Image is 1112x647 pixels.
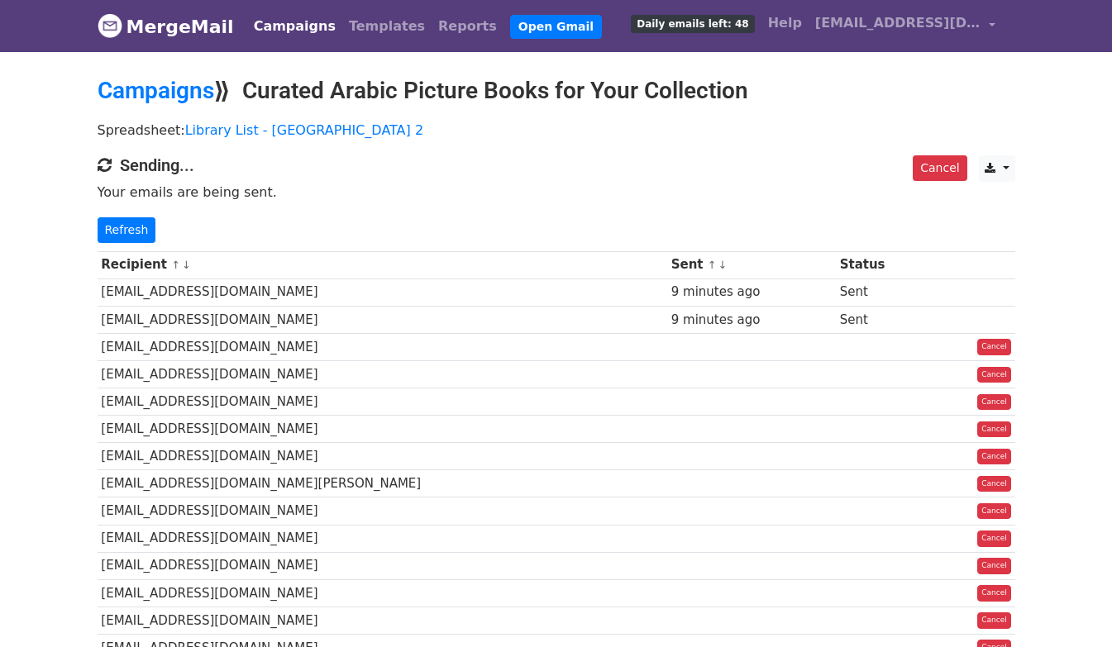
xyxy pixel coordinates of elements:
th: Status [836,251,928,278]
a: Cancel [977,449,1011,465]
a: Cancel [913,155,966,181]
td: [EMAIL_ADDRESS][DOMAIN_NAME] [98,388,667,416]
td: [EMAIL_ADDRESS][DOMAIN_NAME] [98,607,667,634]
a: ↑ [171,259,180,271]
td: [EMAIL_ADDRESS][DOMAIN_NAME] [98,306,667,333]
th: Sent [667,251,836,278]
h4: Sending... [98,155,1015,175]
a: Open Gmail [510,15,602,39]
a: Help [761,7,809,40]
a: Daily emails left: 48 [624,7,761,40]
td: [EMAIL_ADDRESS][DOMAIN_NAME] [98,525,667,552]
a: ↓ [718,259,728,271]
td: [EMAIL_ADDRESS][DOMAIN_NAME] [98,416,667,443]
a: Cancel [977,612,1011,629]
p: Spreadsheet: [98,121,1015,139]
a: Refresh [98,217,156,243]
a: Library List - [GEOGRAPHIC_DATA] 2 [185,122,423,138]
a: ↓ [182,259,191,271]
a: Reports [432,10,504,43]
img: MergeMail logo [98,13,122,38]
td: [EMAIL_ADDRESS][DOMAIN_NAME] [98,443,667,470]
td: [EMAIL_ADDRESS][DOMAIN_NAME] [98,497,667,525]
td: Sent [836,306,928,333]
a: [EMAIL_ADDRESS][DOMAIN_NAME] [809,7,1002,45]
a: ↑ [708,259,717,271]
a: MergeMail [98,9,234,44]
span: Daily emails left: 48 [631,15,754,33]
h2: ⟫ Curated Arabic Picture Books for Your Collection [98,77,1015,105]
td: [EMAIL_ADDRESS][DOMAIN_NAME] [98,552,667,579]
a: Templates [342,10,432,43]
a: Cancel [977,476,1011,492]
td: [EMAIL_ADDRESS][DOMAIN_NAME][PERSON_NAME] [98,470,667,497]
div: 9 minutes ago [671,311,832,330]
td: [EMAIL_ADDRESS][DOMAIN_NAME] [98,278,667,306]
a: Cancel [977,558,1011,574]
td: [EMAIL_ADDRESS][DOMAIN_NAME] [98,360,667,388]
a: Cancel [977,503,1011,520]
p: Your emails are being sent. [98,183,1015,201]
a: Campaigns [98,77,214,104]
a: Cancel [977,585,1011,602]
a: Cancel [977,530,1011,547]
th: Recipient [98,251,667,278]
div: 9 minutes ago [671,283,832,302]
span: [EMAIL_ADDRESS][DOMAIN_NAME] [815,13,981,33]
a: Cancel [977,421,1011,438]
a: Cancel [977,339,1011,355]
a: Campaigns [247,10,342,43]
td: [EMAIL_ADDRESS][DOMAIN_NAME] [98,579,667,607]
a: Cancel [977,394,1011,411]
a: Cancel [977,367,1011,383]
td: [EMAIL_ADDRESS][DOMAIN_NAME] [98,333,667,360]
td: Sent [836,278,928,306]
